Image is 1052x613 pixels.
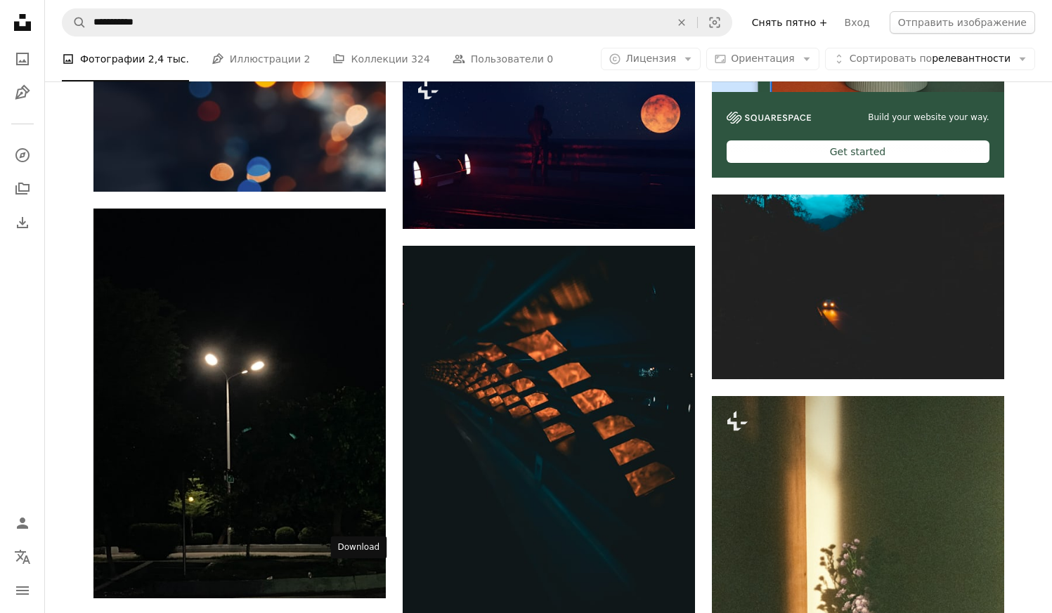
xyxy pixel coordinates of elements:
[8,543,37,571] button: Язык
[304,53,311,65] ya-tr-span: 2
[727,112,811,124] img: file-1606177908946-d1eed1cbe4f5image
[8,8,37,39] a: Главная страница — Unplash
[403,65,695,229] img: Человек наблюдает за кровавой луной у моря.
[8,175,37,203] a: Коллекции
[601,48,701,70] button: Лицензия
[93,209,386,598] img: Уличный фонарь ярко светит ночью
[453,37,553,81] a: Пользователи 0
[712,195,1004,379] img: Солнце посреди леса
[63,9,86,36] button: Поиск Unsplash
[625,53,676,64] ya-tr-span: Лицензия
[850,53,932,64] ya-tr-span: Сортировать по
[62,8,732,37] form: Поиск визуальных элементов по всему сайту
[8,79,37,107] a: Иллюстрации
[331,536,387,559] div: Download
[8,509,37,537] a: Войдите в систему / Зарегистрируйтесь
[932,53,1011,64] ya-tr-span: релевантности
[547,53,553,65] ya-tr-span: 0
[666,9,697,36] button: Очистить
[8,209,37,237] a: История загрузок
[411,53,430,65] ya-tr-span: 324
[731,53,795,64] ya-tr-span: Ориентация
[403,459,695,471] a: Компьютерная клавиатура светится в темноте
[898,17,1027,28] ya-tr-span: Отправить изображение
[825,48,1035,70] button: Сортировать порелевантности
[743,11,836,34] a: Снять пятно +
[727,140,989,163] div: Get started
[845,17,870,28] ya-tr-span: Вход
[403,140,695,153] a: Человек наблюдает за кровавой луной у моря.
[8,576,37,605] button: Меню
[868,112,989,124] span: Build your website your way.
[836,11,878,34] a: Вход
[351,51,408,67] ya-tr-span: Коллекции
[712,280,1004,293] a: Солнце посреди леса
[890,11,1035,34] button: Отправить изображение
[8,45,37,73] a: Фото
[698,9,732,36] button: Визуальный поиск
[8,141,37,169] a: Исследовать
[471,51,544,67] ya-tr-span: Пользователи
[706,48,819,70] button: Ориентация
[212,37,311,81] a: Иллюстрации 2
[752,17,828,28] ya-tr-span: Снять пятно +
[230,51,301,67] ya-tr-span: Иллюстрации
[93,397,386,409] a: Уличный фонарь ярко светит ночью
[332,37,429,81] a: Коллекции 324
